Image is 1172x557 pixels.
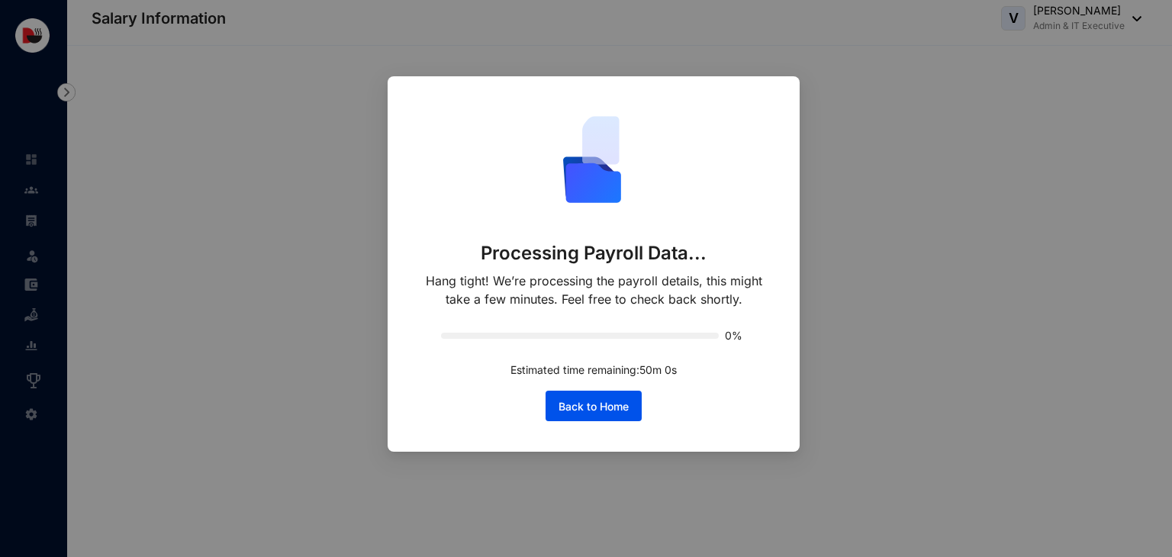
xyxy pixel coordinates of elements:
p: Estimated time remaining: 50 m 0 s [510,362,677,378]
span: 0% [725,330,746,341]
p: Hang tight! We’re processing the payroll details, this might take a few minutes. Feel free to che... [418,272,769,308]
span: Back to Home [559,399,629,414]
p: Processing Payroll Data... [481,241,707,266]
button: Back to Home [546,391,642,421]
